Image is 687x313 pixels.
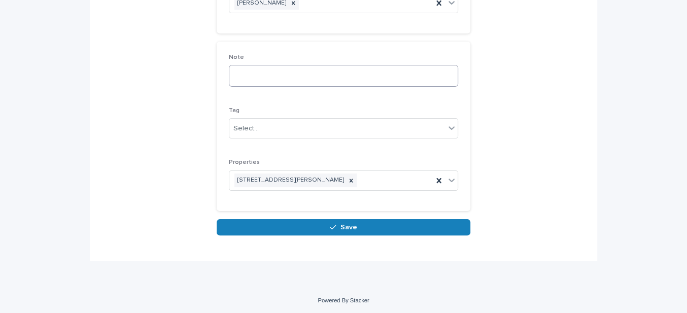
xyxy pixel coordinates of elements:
[233,123,259,134] div: Select...
[229,54,244,60] span: Note
[318,297,369,303] a: Powered By Stacker
[217,219,470,235] button: Save
[234,173,346,187] div: [STREET_ADDRESS][PERSON_NAME]
[229,108,239,114] span: Tag
[340,224,357,231] span: Save
[229,159,260,165] span: Properties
